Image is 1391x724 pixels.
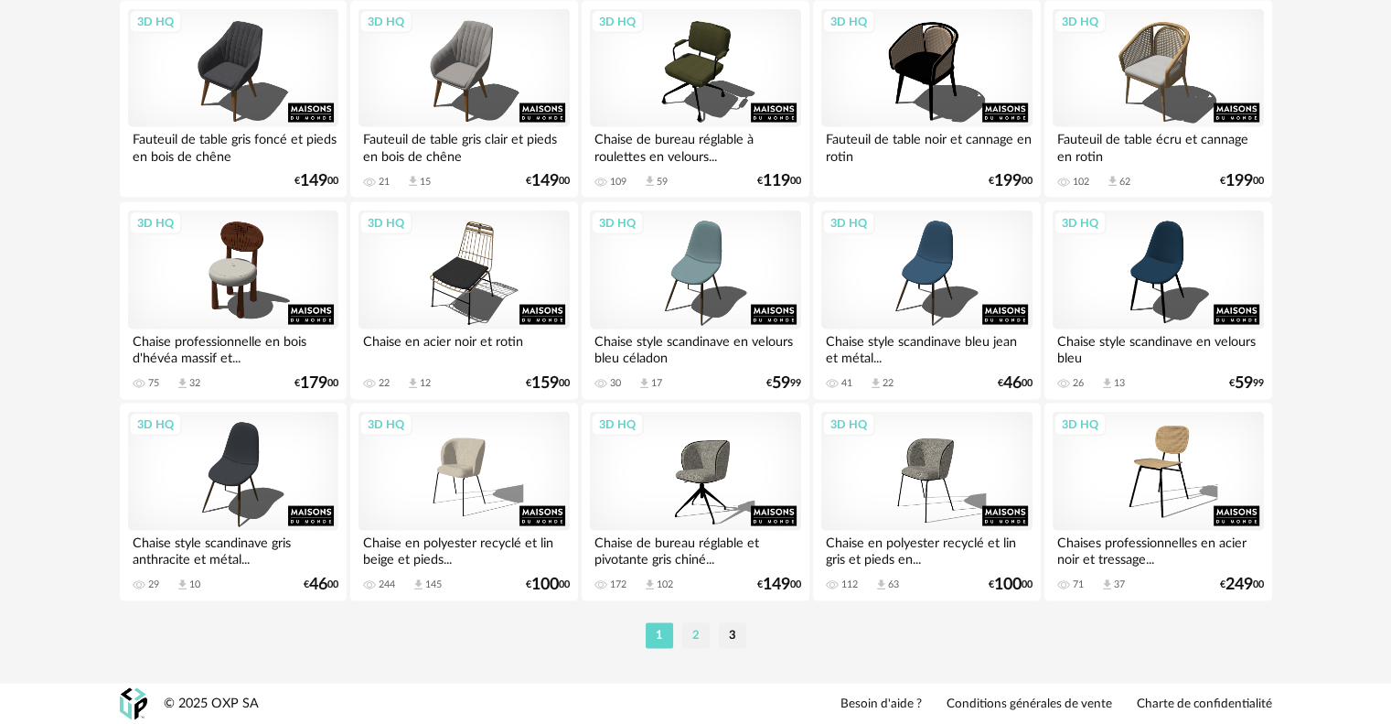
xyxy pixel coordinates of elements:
[120,688,147,720] img: OXP
[1114,377,1125,390] div: 13
[590,330,800,366] div: Chaise style scandinave en velours bleu céladon
[1003,377,1022,390] span: 46
[176,578,189,592] span: Download icon
[989,175,1033,188] div: € 00
[1073,176,1089,189] div: 102
[379,578,395,591] div: 244
[719,623,746,649] li: 3
[358,330,569,366] div: Chaise en acier noir et rotin
[129,211,182,235] div: 3D HQ
[164,696,259,713] div: © 2025 OXP SA
[841,578,858,591] div: 112
[359,413,412,437] div: 3D HQ
[359,211,412,235] div: 3D HQ
[874,578,888,592] span: Download icon
[591,211,644,235] div: 3D HQ
[128,531,338,567] div: Chaise style scandinave gris anthracite et métal...
[1137,697,1272,713] a: Charte de confidentialité
[766,377,801,390] div: € 99
[813,404,1040,601] a: 3D HQ Chaise en polyester recyclé et lin gris et pieds en... 112 Download icon 63 €10000
[358,127,569,164] div: Fauteuil de table gris clair et pieds en bois de chêne
[379,377,390,390] div: 22
[657,578,673,591] div: 102
[1044,404,1271,601] a: 3D HQ Chaises professionnelles en acier noir et tressage... 71 Download icon 37 €24900
[822,211,875,235] div: 3D HQ
[189,377,200,390] div: 32
[189,578,200,591] div: 10
[128,127,338,164] div: Fauteuil de table gris foncé et pieds en bois de chêne
[840,697,922,713] a: Besoin d'aide ?
[309,578,327,591] span: 46
[1106,175,1119,189] span: Download icon
[763,578,790,591] span: 149
[998,377,1033,390] div: € 00
[120,1,347,199] a: 3D HQ Fauteuil de table gris foncé et pieds en bois de chêne €14900
[637,377,651,391] span: Download icon
[772,377,790,390] span: 59
[841,377,852,390] div: 41
[176,377,189,391] span: Download icon
[994,578,1022,591] span: 100
[643,578,657,592] span: Download icon
[1229,377,1264,390] div: € 99
[129,10,182,34] div: 3D HQ
[610,176,626,189] div: 109
[350,404,577,601] a: 3D HQ Chaise en polyester recyclé et lin beige et pieds... 244 Download icon 145 €10000
[821,531,1032,567] div: Chaise en polyester recyclé et lin gris et pieds en...
[582,202,808,400] a: 3D HQ Chaise style scandinave en velours bleu céladon 30 Download icon 17 €5999
[822,10,875,34] div: 3D HQ
[531,175,559,188] span: 149
[994,175,1022,188] span: 199
[120,202,347,400] a: 3D HQ Chaise professionnelle en bois d'hévéa massif et... 75 Download icon 32 €17900
[947,697,1112,713] a: Conditions générales de vente
[1073,578,1084,591] div: 71
[1100,578,1114,592] span: Download icon
[148,578,159,591] div: 29
[657,176,668,189] div: 59
[406,377,420,391] span: Download icon
[643,175,657,189] span: Download icon
[531,578,559,591] span: 100
[888,578,899,591] div: 63
[757,175,801,188] div: € 00
[1044,202,1271,400] a: 3D HQ Chaise style scandinave en velours bleu 26 Download icon 13 €5999
[129,413,182,437] div: 3D HQ
[425,578,442,591] div: 145
[869,377,883,391] span: Download icon
[300,175,327,188] span: 149
[582,1,808,199] a: 3D HQ Chaise de bureau réglable à roulettes en velours... 109 Download icon 59 €11900
[526,175,570,188] div: € 00
[1114,578,1125,591] div: 37
[883,377,893,390] div: 22
[590,127,800,164] div: Chaise de bureau réglable à roulettes en velours...
[350,1,577,199] a: 3D HQ Fauteuil de table gris clair et pieds en bois de chêne 21 Download icon 15 €14900
[651,377,662,390] div: 17
[610,377,621,390] div: 30
[1054,413,1107,437] div: 3D HQ
[420,176,431,189] div: 15
[1044,1,1271,199] a: 3D HQ Fauteuil de table écru et cannage en rotin 102 Download icon 62 €19900
[1053,127,1263,164] div: Fauteuil de table écru et cannage en rotin
[1053,330,1263,366] div: Chaise style scandinave en velours bleu
[1225,578,1253,591] span: 249
[757,578,801,591] div: € 00
[582,404,808,601] a: 3D HQ Chaise de bureau réglable et pivotante gris chiné... 172 Download icon 102 €14900
[526,578,570,591] div: € 00
[989,578,1033,591] div: € 00
[682,623,710,649] li: 2
[1054,211,1107,235] div: 3D HQ
[1100,377,1114,391] span: Download icon
[1220,578,1264,591] div: € 00
[359,10,412,34] div: 3D HQ
[294,175,338,188] div: € 00
[300,377,327,390] span: 179
[358,531,569,567] div: Chaise en polyester recyclé et lin beige et pieds...
[822,413,875,437] div: 3D HQ
[1119,176,1130,189] div: 62
[591,10,644,34] div: 3D HQ
[646,623,673,649] li: 1
[526,377,570,390] div: € 00
[1225,175,1253,188] span: 199
[304,578,338,591] div: € 00
[412,578,425,592] span: Download icon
